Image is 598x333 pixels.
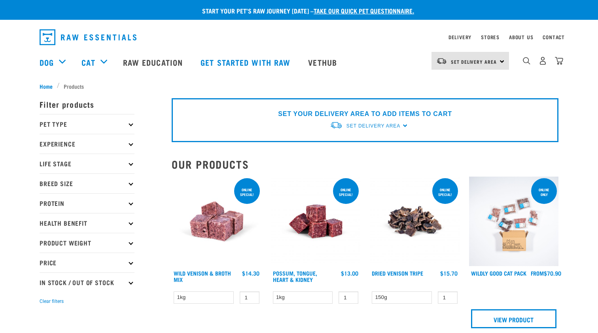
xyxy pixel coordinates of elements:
[40,233,134,253] p: Product Weight
[481,36,500,38] a: Stores
[81,56,95,68] a: Cat
[40,29,136,45] img: Raw Essentials Logo
[523,57,530,65] img: home-icon-1@2x.png
[172,158,558,170] h2: Our Products
[242,270,259,276] div: $14.30
[330,121,343,129] img: van-moving.png
[555,57,563,65] img: home-icon@2x.png
[341,270,358,276] div: $13.00
[174,272,231,281] a: Wild Venison & Broth Mix
[440,270,458,276] div: $15.70
[531,270,561,276] div: $70.90
[509,36,533,38] a: About Us
[40,82,57,90] a: Home
[448,36,471,38] a: Delivery
[193,46,300,78] a: Get started with Raw
[40,272,134,292] p: In Stock / Out Of Stock
[271,177,361,266] img: Possum Tongue Heart Kidney 1682
[339,291,358,304] input: 1
[40,154,134,173] p: Life Stage
[531,184,557,200] div: ONLINE ONLY
[115,46,193,78] a: Raw Education
[40,114,134,134] p: Pet Type
[40,134,134,154] p: Experience
[172,177,261,266] img: Vension and heart
[346,123,400,129] span: Set Delivery Area
[432,184,458,200] div: ONLINE SPECIAL!
[372,272,423,274] a: Dried Venison Tripe
[40,193,134,213] p: Protein
[539,57,547,65] img: user.png
[543,36,565,38] a: Contact
[40,173,134,193] p: Breed Size
[300,46,347,78] a: Vethub
[40,298,64,305] button: Clear filters
[33,26,565,48] nav: dropdown navigation
[438,291,458,304] input: 1
[40,82,558,90] nav: breadcrumbs
[451,60,497,63] span: Set Delivery Area
[370,177,460,266] img: Dried Vension Tripe 1691
[273,272,317,281] a: Possum, Tongue, Heart & Kidney
[278,109,452,119] p: SET YOUR DELIVERY AREA TO ADD ITEMS TO CART
[469,177,559,266] img: Cat 0 2sec
[40,94,134,114] p: Filter products
[333,184,359,200] div: ONLINE SPECIAL!
[531,272,544,274] span: FROM
[240,291,259,304] input: 1
[234,184,260,200] div: ONLINE SPECIAL!
[40,56,54,68] a: Dog
[40,253,134,272] p: Price
[471,309,557,328] a: View Product
[40,82,53,90] span: Home
[314,9,414,12] a: take our quick pet questionnaire.
[40,213,134,233] p: Health Benefit
[436,57,447,65] img: van-moving.png
[471,272,526,274] a: Wildly Good Cat Pack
